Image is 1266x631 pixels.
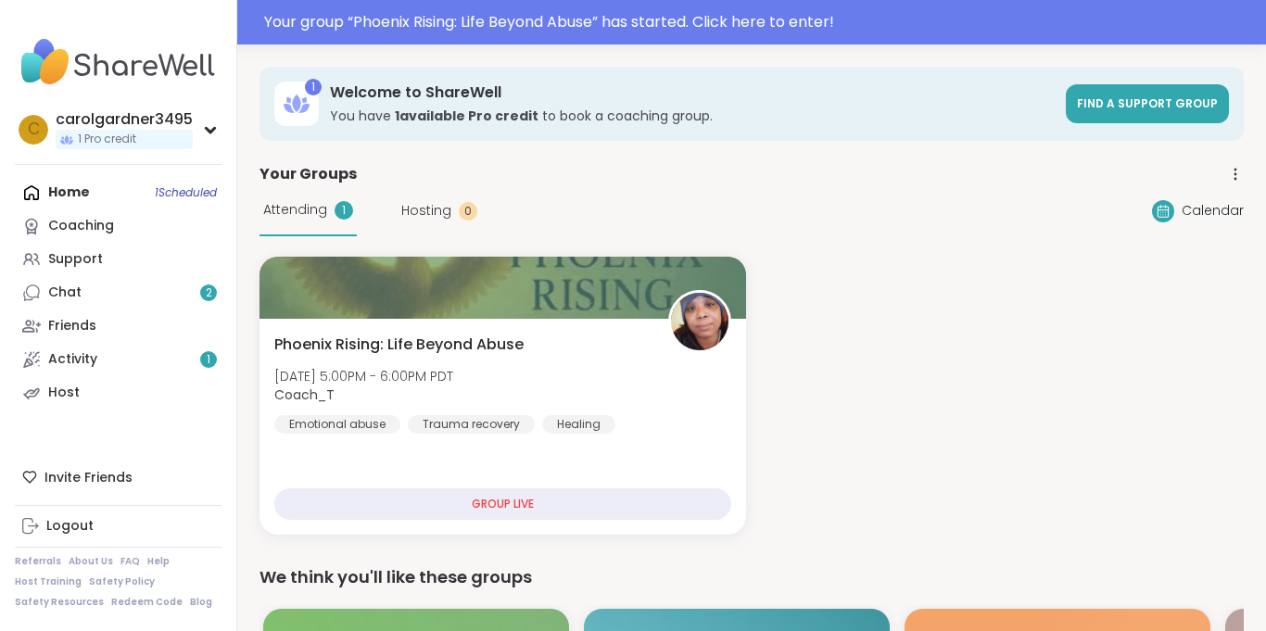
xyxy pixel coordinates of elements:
[274,367,453,385] span: [DATE] 5:00PM - 6:00PM PDT
[207,352,210,368] span: 1
[15,343,222,376] a: Activity1
[48,250,103,269] div: Support
[190,596,212,609] a: Blog
[48,217,114,235] div: Coaching
[330,107,1055,125] h3: You have to book a coaching group.
[671,293,728,350] img: Coach_T
[15,209,222,243] a: Coaching
[15,30,222,95] img: ShareWell Nav Logo
[89,575,155,588] a: Safety Policy
[274,334,524,356] span: Phoenix Rising: Life Beyond Abuse
[120,555,140,568] a: FAQ
[78,132,136,147] span: 1 Pro credit
[15,243,222,276] a: Support
[111,596,183,609] a: Redeem Code
[1182,201,1244,221] span: Calendar
[56,109,193,130] div: carolgardner3495
[48,284,82,302] div: Chat
[260,163,357,185] span: Your Groups
[28,118,40,142] span: c
[48,384,80,402] div: Host
[263,200,327,220] span: Attending
[395,107,538,125] b: 1 available Pro credit
[48,350,97,369] div: Activity
[408,415,535,434] div: Trauma recovery
[542,415,615,434] div: Healing
[15,309,222,343] a: Friends
[274,488,731,520] div: GROUP LIVE
[335,201,353,220] div: 1
[15,510,222,543] a: Logout
[305,79,322,95] div: 1
[264,11,1255,33] div: Your group “ Phoenix Rising: Life Beyond Abuse ” has started. Click here to enter!
[206,285,212,301] span: 2
[147,555,170,568] a: Help
[15,575,82,588] a: Host Training
[401,201,451,221] span: Hosting
[48,317,96,335] div: Friends
[274,415,400,434] div: Emotional abuse
[69,555,113,568] a: About Us
[46,517,94,536] div: Logout
[15,376,222,410] a: Host
[15,276,222,309] a: Chat2
[15,596,104,609] a: Safety Resources
[330,82,1055,103] h3: Welcome to ShareWell
[260,564,1244,590] div: We think you'll like these groups
[274,385,335,404] b: Coach_T
[15,555,61,568] a: Referrals
[1077,95,1218,111] span: Find a support group
[15,461,222,494] div: Invite Friends
[459,202,477,221] div: 0
[1066,84,1229,123] a: Find a support group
